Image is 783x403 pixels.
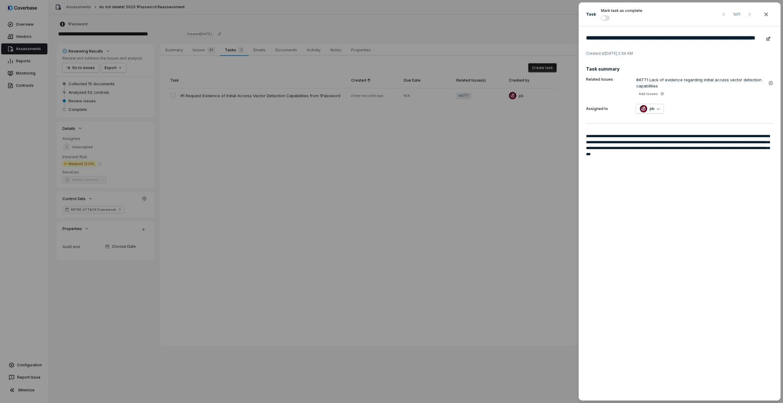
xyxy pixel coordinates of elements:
span: Task [586,11,596,17]
img: pb null avatar [640,105,647,112]
span: Created at [DATE] 2:34 AM [586,51,763,56]
span: pb [650,106,655,111]
span: Task summary [586,66,773,72]
label: Related Issues [586,77,629,82]
label: Assigned to [586,106,629,111]
button: Add issues [636,90,666,97]
span: #ATT1 Lack of evidence regarding initial access vector detection capabilities [636,77,767,89]
span: Mark task as complete [601,8,642,13]
span: 1 of 1 [733,12,740,17]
